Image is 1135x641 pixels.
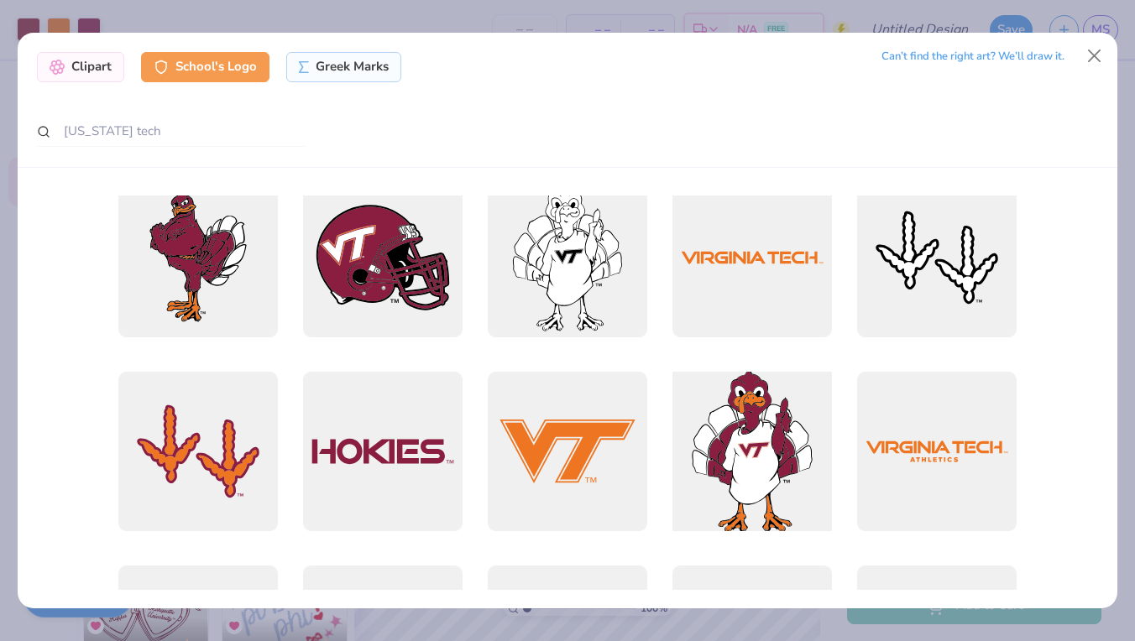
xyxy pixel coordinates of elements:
[37,52,124,82] div: Clipart
[1078,40,1110,72] button: Close
[141,52,269,82] div: School's Logo
[881,42,1064,71] div: Can’t find the right art? We’ll draw it.
[37,116,306,147] input: Search by name
[286,52,401,82] div: Greek Marks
